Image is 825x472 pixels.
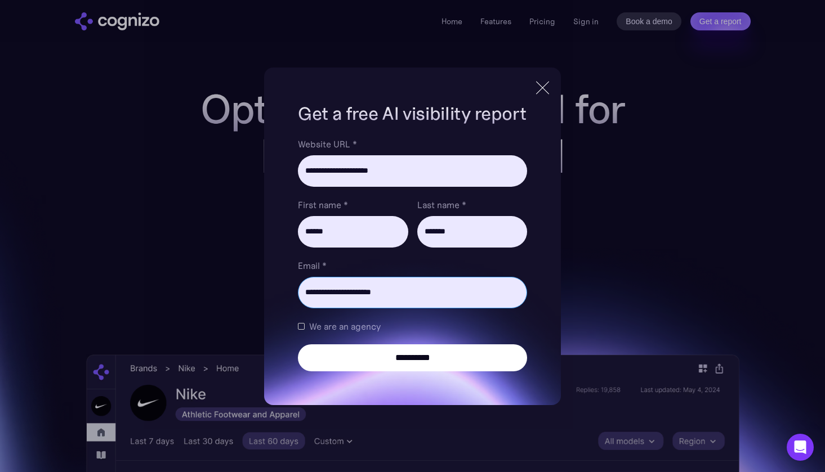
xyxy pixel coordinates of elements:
[787,434,814,461] div: Open Intercom Messenger
[298,137,527,371] form: Brand Report Form
[298,101,527,126] h1: Get a free AI visibility report
[298,259,527,272] label: Email *
[298,198,408,212] label: First name *
[417,198,527,212] label: Last name *
[298,137,527,151] label: Website URL *
[309,320,381,333] span: We are an agency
